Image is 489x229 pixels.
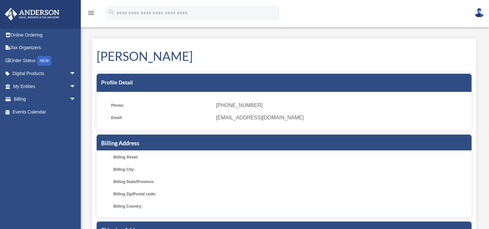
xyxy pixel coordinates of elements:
div: Profile Detail [97,74,472,92]
a: Order StatusNEW [5,54,86,67]
span: Billing Street: [113,153,214,162]
a: Online Ordering [5,28,86,41]
div: NEW [37,56,51,66]
a: Events Calendar [5,105,86,118]
span: arrow_drop_down [69,93,82,106]
i: search [108,9,115,16]
span: [PHONE_NUMBER] [216,101,467,110]
h1: [PERSON_NAME] [97,48,472,65]
span: arrow_drop_down [69,80,82,93]
span: Billing State/Province: [113,177,214,186]
span: Phone: [111,101,212,110]
span: arrow_drop_down [69,67,82,81]
span: [EMAIL_ADDRESS][DOMAIN_NAME] [216,113,467,122]
span: Email: [111,113,212,122]
img: Anderson Advisors Platinum Portal [3,8,61,20]
span: Billing City: [113,165,214,174]
span: Billing Country: [113,202,214,211]
img: User Pic [474,8,484,17]
a: Billingarrow_drop_down [5,93,86,106]
a: My Entitiesarrow_drop_down [5,80,86,93]
a: menu [87,11,95,17]
i: menu [87,9,95,17]
a: Tax Organizers [5,41,86,54]
span: Billing Zip/Postal code: [113,190,214,199]
h5: Billing Address [101,139,467,147]
a: Digital Productsarrow_drop_down [5,67,86,80]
